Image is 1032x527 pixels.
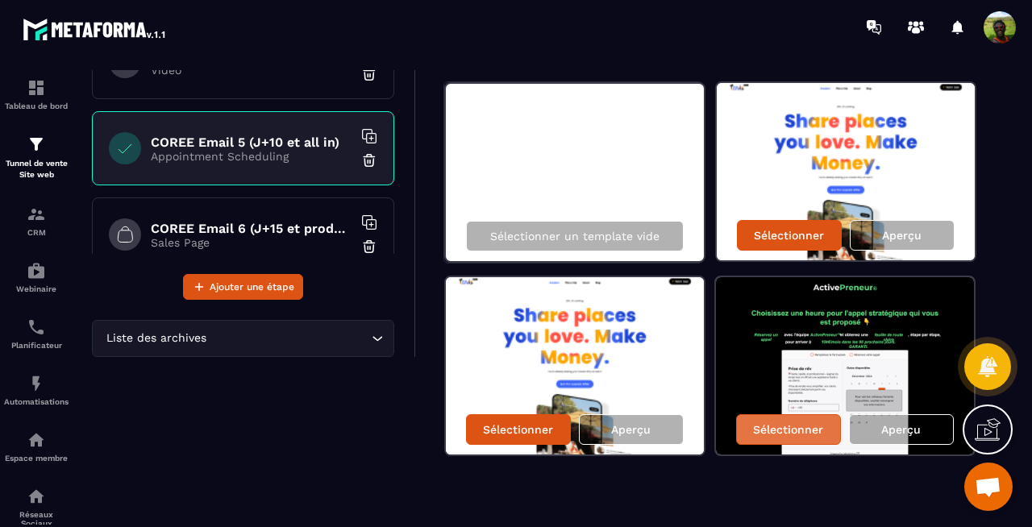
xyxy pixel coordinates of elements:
[4,102,69,110] p: Tableau de bord
[753,423,823,436] p: Sélectionner
[4,193,69,249] a: formationformationCRM
[4,362,69,418] a: automationsautomationsAutomatisations
[483,423,553,436] p: Sélectionner
[361,239,377,255] img: trash
[611,423,651,436] p: Aperçu
[361,152,377,168] img: trash
[4,341,69,350] p: Planificateur
[27,374,46,393] img: automations
[151,64,352,77] p: Video
[490,230,660,243] p: Sélectionner un template vide
[4,284,69,293] p: Webinaire
[4,305,69,362] a: schedulerschedulerPlanificateur
[183,274,303,300] button: Ajouter une étape
[4,122,69,193] a: formationformationTunnel de vente Site web
[27,78,46,98] img: formation
[151,236,352,249] p: Sales Page
[151,150,352,163] p: Appointment Scheduling
[102,330,210,347] span: Liste des archives
[964,463,1013,511] a: Ouvrir le chat
[361,66,377,82] img: trash
[27,135,46,154] img: formation
[151,221,352,236] h6: COREE Email 6 (J+15 et produit de secours)
[4,228,69,237] p: CRM
[23,15,168,44] img: logo
[4,454,69,463] p: Espace membre
[27,205,46,224] img: formation
[4,158,69,181] p: Tunnel de vente Site web
[92,320,394,357] div: Search for option
[4,397,69,406] p: Automatisations
[4,249,69,305] a: automationsautomationsWebinaire
[27,261,46,280] img: automations
[446,277,704,454] img: image
[4,66,69,122] a: formationformationTableau de bord
[27,317,46,337] img: scheduler
[717,83,975,260] img: image
[27,430,46,450] img: automations
[151,135,352,150] h6: COREE Email 5 (J+10 et all in)
[27,487,46,506] img: social-network
[210,330,368,347] input: Search for option
[881,423,921,436] p: Aperçu
[210,279,294,295] span: Ajouter une étape
[882,229,922,242] p: Aperçu
[4,418,69,475] a: automationsautomationsEspace membre
[716,277,974,454] img: image
[754,229,824,242] p: Sélectionner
